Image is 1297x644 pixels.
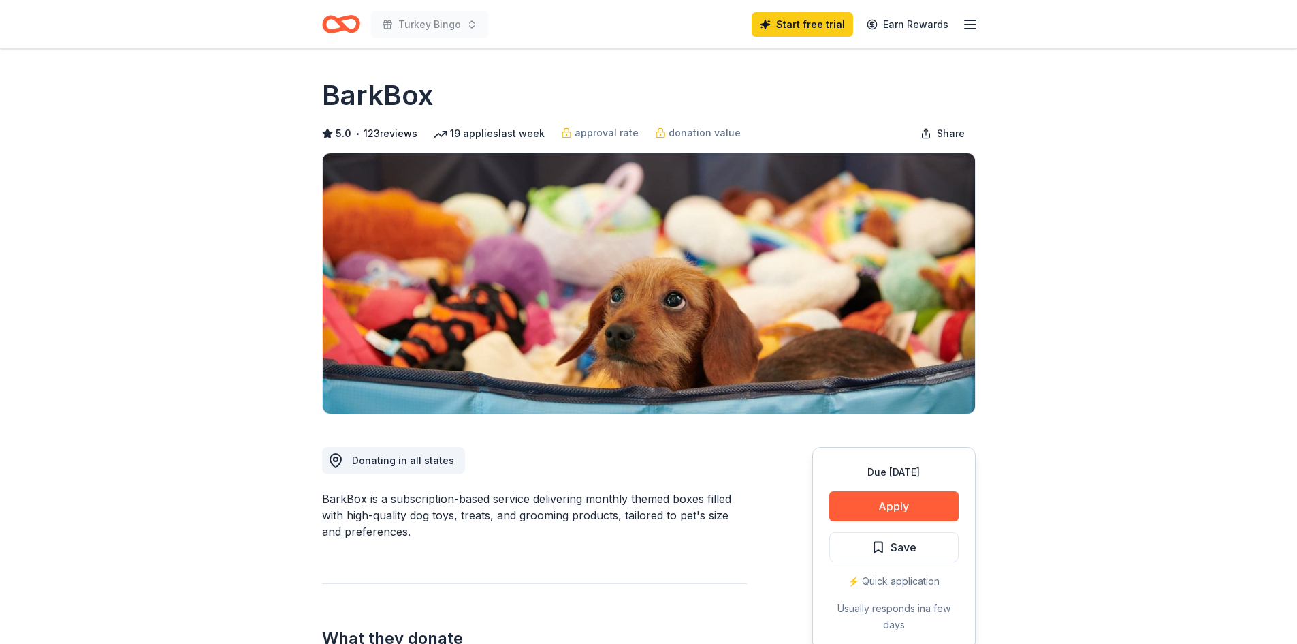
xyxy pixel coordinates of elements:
a: approval rate [561,125,639,141]
div: ⚡️ Quick application [829,573,959,589]
div: Usually responds in a few days [829,600,959,633]
a: Start free trial [752,12,853,37]
div: BarkBox is a subscription-based service delivering monthly themed boxes filled with high-quality ... [322,491,747,540]
button: Apply [829,491,959,521]
span: Save [891,538,916,556]
span: 5.0 [336,125,351,142]
span: Share [937,125,965,142]
div: Due [DATE] [829,464,959,480]
button: Share [910,120,976,147]
span: approval rate [575,125,639,141]
span: Turkey Bingo [398,16,461,33]
h1: BarkBox [322,76,433,114]
span: donation value [669,125,741,141]
a: Home [322,8,360,40]
button: Turkey Bingo [371,11,488,38]
a: Earn Rewards [859,12,957,37]
img: Image for BarkBox [323,153,975,414]
div: 19 applies last week [434,125,545,142]
span: Donating in all states [352,455,454,466]
a: donation value [655,125,741,141]
span: • [355,128,359,139]
button: Save [829,532,959,562]
button: 123reviews [364,125,417,142]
